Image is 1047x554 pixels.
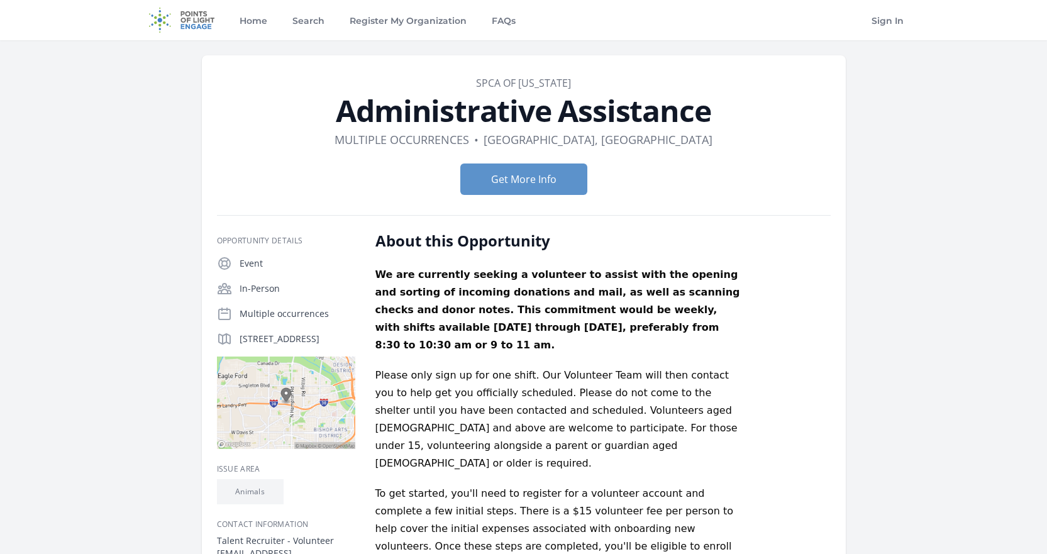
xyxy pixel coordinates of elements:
[217,464,355,474] h3: Issue area
[474,131,479,148] div: •
[460,163,587,195] button: Get More Info
[217,96,831,126] h1: Administrative Assistance
[375,231,743,251] h2: About this Opportunity
[240,257,355,270] p: Event
[476,76,571,90] a: SPCA of [US_STATE]
[375,367,743,472] p: Please only sign up for one shift. Our Volunteer Team will then contact you to help get you offic...
[217,236,355,246] h3: Opportunity Details
[375,269,740,351] b: We are currently seeking a volunteer to assist with the opening and sorting of incoming donations...
[240,307,355,320] p: Multiple occurrences
[217,357,355,449] img: Map
[335,131,469,148] dd: Multiple occurrences
[240,282,355,295] p: In-Person
[484,131,712,148] dd: [GEOGRAPHIC_DATA], [GEOGRAPHIC_DATA]
[217,535,355,547] dt: Talent Recruiter - Volunteer
[217,519,355,529] h3: Contact Information
[217,479,284,504] li: Animals
[240,333,355,345] p: [STREET_ADDRESS]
